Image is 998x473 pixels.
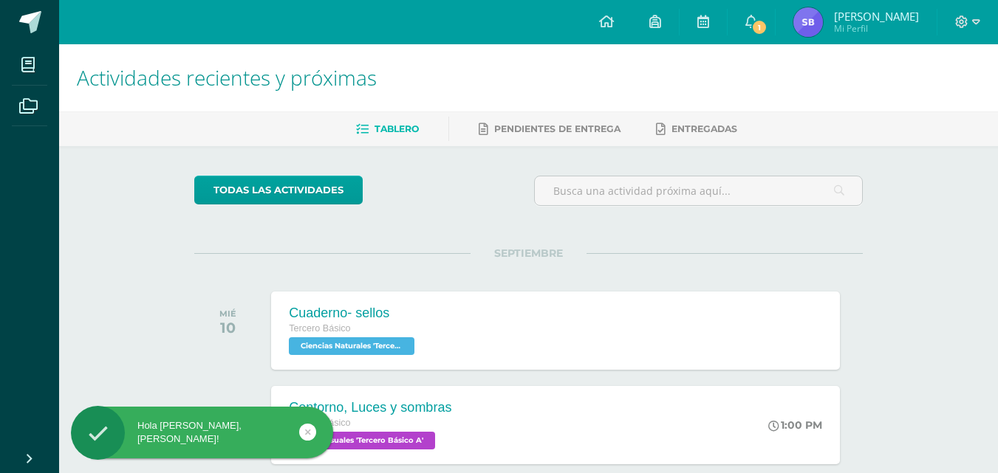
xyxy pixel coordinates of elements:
[77,63,377,92] span: Actividades recientes y próximas
[219,308,236,319] div: MIÉ
[289,305,418,321] div: Cuaderno- sellos
[289,323,350,334] span: Tercero Básico
[494,123,621,134] span: Pendientes de entrega
[375,123,419,134] span: Tablero
[768,418,822,432] div: 1:00 PM
[471,246,587,260] span: SEPTIEMBRE
[751,19,768,35] span: 1
[289,337,414,355] span: Ciencias Naturales 'Tercero Básico A'
[656,117,737,141] a: Entregadas
[793,7,823,37] img: 0883e3ff56c1e8aa09f33a16927eab1a.png
[535,176,862,205] input: Busca una actividad próxima aquí...
[834,22,919,35] span: Mi Perfil
[194,176,363,204] a: todas las Actividades
[834,9,919,24] span: [PERSON_NAME]
[289,432,435,449] span: Artes Visuales 'Tercero Básico A'
[356,117,419,141] a: Tablero
[671,123,737,134] span: Entregadas
[289,400,451,415] div: Contorno, Luces y sombras
[479,117,621,141] a: Pendientes de entrega
[219,319,236,336] div: 10
[71,419,333,446] div: Hola [PERSON_NAME], [PERSON_NAME]!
